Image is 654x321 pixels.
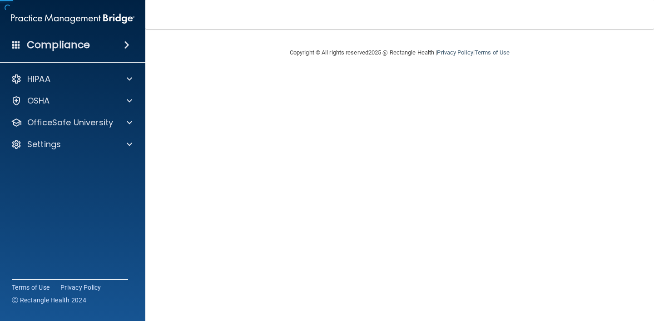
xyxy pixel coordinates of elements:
p: Settings [27,139,61,150]
p: OSHA [27,95,50,106]
p: OfficeSafe University [27,117,113,128]
div: Copyright © All rights reserved 2025 @ Rectangle Health | | [234,38,565,67]
a: Settings [11,139,132,150]
h4: Compliance [27,39,90,51]
a: HIPAA [11,74,132,84]
a: OfficeSafe University [11,117,132,128]
p: HIPAA [27,74,50,84]
a: Privacy Policy [60,283,101,292]
span: Ⓒ Rectangle Health 2024 [12,296,86,305]
a: Terms of Use [475,49,510,56]
a: Privacy Policy [437,49,473,56]
img: PMB logo [11,10,134,28]
a: Terms of Use [12,283,50,292]
a: OSHA [11,95,132,106]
